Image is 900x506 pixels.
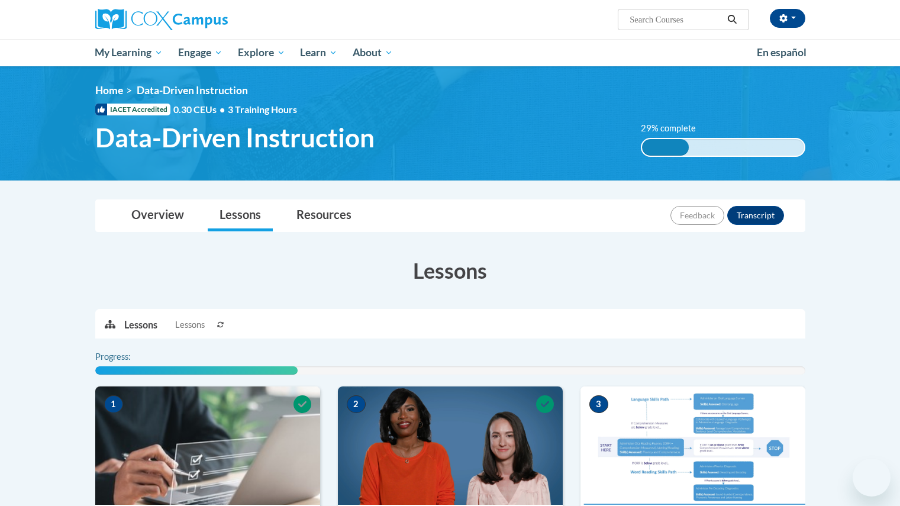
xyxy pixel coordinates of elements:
[170,39,230,66] a: Engage
[641,122,709,135] label: 29% complete
[95,386,320,505] img: Course Image
[95,46,163,60] span: My Learning
[338,386,563,505] img: Course Image
[104,395,123,413] span: 1
[589,395,608,413] span: 3
[95,84,123,96] a: Home
[220,104,225,115] span: •
[727,206,784,225] button: Transcript
[300,46,337,60] span: Learn
[347,395,366,413] span: 2
[95,350,163,363] label: Progress:
[345,39,401,66] a: About
[95,9,320,30] a: Cox Campus
[88,39,171,66] a: My Learning
[78,39,823,66] div: Main menu
[628,12,723,27] input: Search Courses
[770,9,805,28] button: Account Settings
[124,318,157,331] p: Lessons
[173,103,228,116] span: 0.30 CEUs
[95,256,805,285] h3: Lessons
[723,12,741,27] button: Search
[580,386,805,505] img: Course Image
[95,9,228,30] img: Cox Campus
[670,206,724,225] button: Feedback
[642,139,689,156] div: 29% complete
[137,84,248,96] span: Data-Driven Instruction
[95,104,170,115] span: IACET Accredited
[292,39,345,66] a: Learn
[228,104,297,115] span: 3 Training Hours
[757,46,807,59] span: En español
[749,40,814,65] a: En español
[208,200,273,231] a: Lessons
[230,39,293,66] a: Explore
[175,318,205,331] span: Lessons
[120,200,196,231] a: Overview
[285,200,363,231] a: Resources
[178,46,222,60] span: Engage
[95,122,375,153] span: Data-Driven Instruction
[353,46,393,60] span: About
[238,46,285,60] span: Explore
[853,459,891,497] iframe: Button to launch messaging window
